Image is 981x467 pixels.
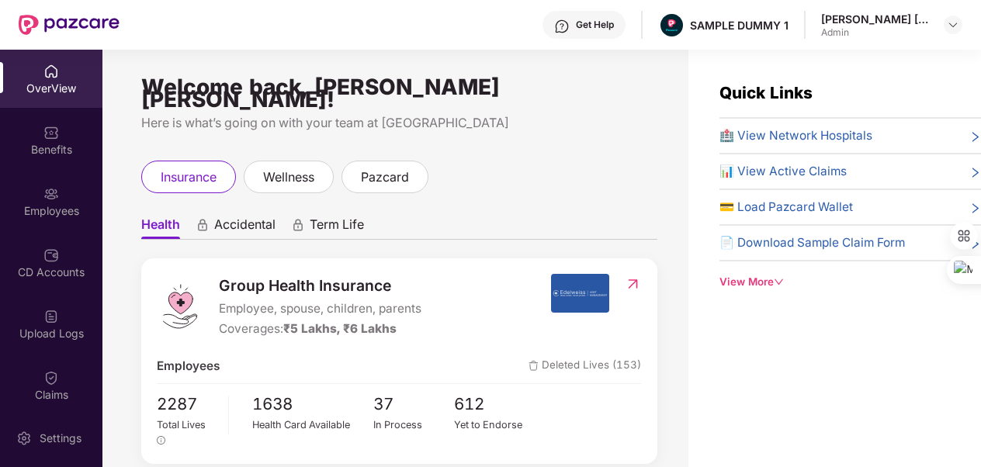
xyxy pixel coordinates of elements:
span: right [969,165,981,181]
div: animation [291,218,305,232]
span: Health [141,216,180,239]
div: Health Card Available [252,417,373,433]
span: Employees [157,357,220,375]
div: Get Help [576,19,614,31]
img: svg+xml;base64,PHN2ZyBpZD0iSGVscC0zMngzMiIgeG1sbnM9Imh0dHA6Ly93d3cudzMub3JnLzIwMDAvc3ZnIiB3aWR0aD... [554,19,570,34]
img: insurerIcon [551,274,609,313]
div: [PERSON_NAME] [PERSON_NAME] [821,12,930,26]
img: svg+xml;base64,PHN2ZyBpZD0iRHJvcGRvd24tMzJ4MzIiIHhtbG5zPSJodHRwOi8vd3d3LnczLm9yZy8yMDAwL3N2ZyIgd2... [947,19,959,31]
div: In Process [373,417,454,433]
div: Admin [821,26,930,39]
span: 37 [373,392,454,417]
span: Deleted Lives (153) [529,357,641,375]
span: 612 [454,392,535,417]
span: right [969,130,981,145]
span: info-circle [157,436,165,445]
div: Settings [35,431,86,446]
span: Quick Links [719,83,813,102]
img: Pazcare_Alternative_logo-01-01.png [660,14,683,36]
div: animation [196,218,210,232]
span: wellness [263,168,314,187]
span: Group Health Insurance [219,274,421,297]
div: SAMPLE DUMMY 1 [690,18,789,33]
span: ₹5 Lakhs, ₹6 Lakhs [283,321,397,336]
span: 📄 Download Sample Claim Form [719,233,905,252]
img: svg+xml;base64,PHN2ZyBpZD0iQ0RfQWNjb3VudHMiIGRhdGEtbmFtZT0iQ0QgQWNjb3VudHMiIHhtbG5zPSJodHRwOi8vd3... [43,247,59,263]
span: Accidental [214,216,276,239]
img: svg+xml;base64,PHN2ZyBpZD0iQmVuZWZpdHMiIHhtbG5zPSJodHRwOi8vd3d3LnczLm9yZy8yMDAwL3N2ZyIgd2lkdGg9Ij... [43,125,59,140]
div: View More [719,274,981,290]
div: Coverages: [219,320,421,338]
img: deleteIcon [529,361,539,371]
div: Welcome back, [PERSON_NAME] [PERSON_NAME]! [141,81,657,106]
span: 1638 [252,392,373,417]
span: Term Life [310,216,364,239]
img: New Pazcare Logo [19,15,120,35]
span: Employee, spouse, children, parents [219,299,421,318]
span: 🏥 View Network Hospitals [719,126,872,145]
span: 💳 Load Pazcard Wallet [719,198,853,216]
img: svg+xml;base64,PHN2ZyBpZD0iU2V0dGluZy0yMHgyMCIgeG1sbnM9Imh0dHA6Ly93d3cudzMub3JnLzIwMDAvc3ZnIiB3aW... [16,431,32,446]
img: svg+xml;base64,PHN2ZyBpZD0iQ2xhaW0iIHhtbG5zPSJodHRwOi8vd3d3LnczLm9yZy8yMDAwL3N2ZyIgd2lkdGg9IjIwIi... [43,370,59,386]
img: RedirectIcon [625,276,641,292]
span: pazcard [361,168,409,187]
img: svg+xml;base64,PHN2ZyBpZD0iVXBsb2FkX0xvZ3MiIGRhdGEtbmFtZT0iVXBsb2FkIExvZ3MiIHhtbG5zPSJodHRwOi8vd3... [43,309,59,324]
span: Total Lives [157,419,206,431]
span: 📊 View Active Claims [719,162,847,181]
span: 2287 [157,392,217,417]
span: down [774,277,784,287]
div: Here is what’s going on with your team at [GEOGRAPHIC_DATA] [141,113,657,133]
span: insurance [161,168,217,187]
img: svg+xml;base64,PHN2ZyBpZD0iSG9tZSIgeG1sbnM9Imh0dHA6Ly93d3cudzMub3JnLzIwMDAvc3ZnIiB3aWR0aD0iMjAiIG... [43,64,59,79]
div: Yet to Endorse [454,417,535,433]
img: logo [157,283,203,330]
img: svg+xml;base64,PHN2ZyBpZD0iRW1wbG95ZWVzIiB4bWxucz0iaHR0cDovL3d3dy53My5vcmcvMjAwMC9zdmciIHdpZHRoPS... [43,186,59,202]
